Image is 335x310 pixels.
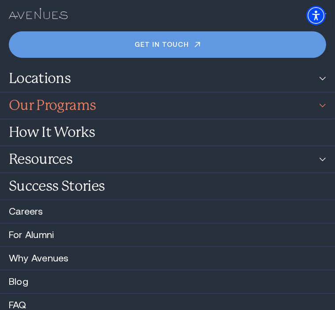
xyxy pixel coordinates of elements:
a: Get in touch [9,31,326,58]
a: Why Avenues [9,253,68,264]
a: Careers [9,206,43,217]
div: Accessibility Menu [306,6,326,25]
a: For Alumni [9,229,54,240]
a: Blog [9,276,28,287]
